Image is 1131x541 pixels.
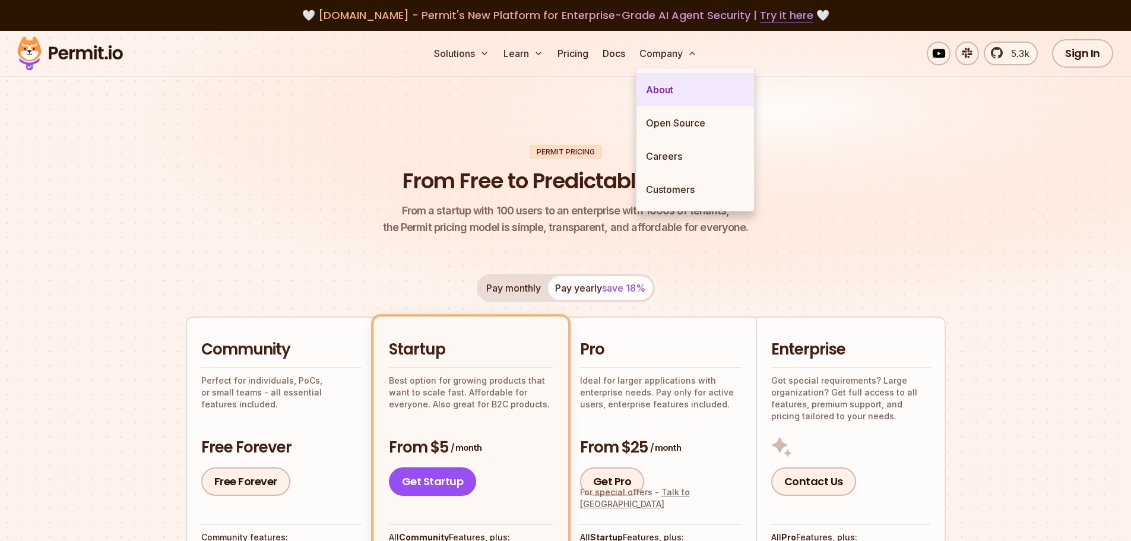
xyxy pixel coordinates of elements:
h2: Community [201,339,362,360]
span: / month [451,442,481,454]
a: Pricing [553,42,593,65]
span: 5.3k [1004,46,1029,61]
a: Careers [636,140,754,173]
img: Permit logo [12,33,128,74]
a: Get Startup [389,467,477,496]
p: Best option for growing products that want to scale fast. Affordable for everyone. Also great for... [389,375,553,410]
div: For special offers - [580,486,742,510]
p: Ideal for larger applications with enterprise needs. Pay only for active users, enterprise featur... [580,375,742,410]
a: Get Pro [580,467,645,496]
h2: Pro [580,339,742,360]
p: Perfect for individuals, PoCs, or small teams - all essential features included. [201,375,362,410]
a: Customers [636,173,754,206]
h2: Enterprise [771,339,930,360]
button: Pay monthly [479,276,548,300]
h3: From $5 [389,437,553,458]
p: Got special requirements? Large organization? Get full access to all features, premium support, a... [771,375,930,422]
button: Company [635,42,702,65]
span: From a startup with 100 users to an enterprise with 1000s of tenants, [383,203,749,219]
a: About [636,73,754,106]
a: Docs [598,42,630,65]
h1: From Free to Predictable Scaling [403,166,728,196]
div: Permit Pricing [530,145,602,159]
a: Free Forever [201,467,290,496]
h3: Free Forever [201,437,362,458]
p: the Permit pricing model is simple, transparent, and affordable for everyone. [383,203,749,236]
div: 🤍 🤍 [28,7,1103,24]
button: Solutions [429,42,494,65]
a: Contact Us [771,467,856,496]
h3: From $25 [580,437,742,458]
span: [DOMAIN_NAME] - Permit's New Platform for Enterprise-Grade AI Agent Security | [318,8,813,23]
button: Learn [499,42,548,65]
a: Open Source [636,106,754,140]
h2: Startup [389,339,553,360]
a: Sign In [1052,39,1113,68]
a: 5.3k [984,42,1038,65]
span: / month [650,442,681,454]
a: Try it here [760,8,813,23]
